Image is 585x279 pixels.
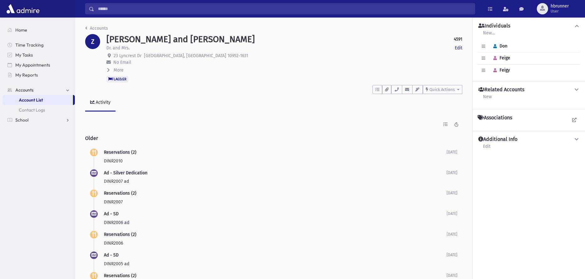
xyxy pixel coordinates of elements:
input: Search [94,3,475,14]
span: [DATE] [447,150,457,154]
a: School [3,115,75,125]
h2: Older [85,130,462,146]
h1: [PERSON_NAME] and [PERSON_NAME] [106,34,255,45]
a: Edit [483,143,491,154]
span: Ad - Silver Dedication [104,170,147,176]
span: hbrunner [551,4,569,9]
img: AdmirePro [5,2,41,15]
p: DINR2010 [104,158,447,164]
button: Individuals [478,23,580,29]
a: Account List [3,95,73,105]
nav: breadcrumb [85,25,108,34]
span: My Tasks [15,52,33,58]
button: Additional Info [478,136,580,143]
a: My Reports [3,70,75,80]
a: My Tasks [3,50,75,60]
strong: 4591 [454,36,462,42]
span: Quick Actions [429,87,455,92]
span: School [15,117,28,123]
h4: Related Accounts [478,87,524,93]
span: Reservations (2) [104,191,136,196]
a: Time Tracking [3,40,75,50]
p: DINR2007 ad [104,178,447,185]
span: [DATE] [447,191,457,195]
a: New [483,93,492,104]
span: [GEOGRAPHIC_DATA], [GEOGRAPHIC_DATA] 10952-1631 [144,53,248,58]
span: My Reports [15,72,38,78]
p: DINR2005 ad [104,261,447,267]
span: Accounts [15,87,33,93]
span: Reservations (2) [104,232,136,237]
span: [DATE] [447,212,457,216]
span: [DATE] [447,273,457,278]
span: Feigy [490,67,510,73]
span: My Appointments [15,62,50,68]
div: Z [85,34,100,49]
span: Account List [19,97,43,103]
span: Don [490,43,507,49]
h4: Additional Info [478,136,517,143]
a: Home [3,25,75,35]
a: New... [483,29,495,41]
span: Home [15,27,27,33]
h4: Individuals [478,23,510,29]
a: Edit [455,45,462,51]
button: Quick Actions [423,85,462,94]
span: [DATE] [447,232,457,237]
span: Contact Logs [19,107,45,113]
p: DINR2006 ad [104,219,447,226]
span: Feige [490,55,510,61]
h4: Associations [478,115,512,121]
span: Reservations (2) [104,273,136,278]
button: More [106,67,124,73]
span: [DATE] [447,253,457,257]
a: My Appointments [3,60,75,70]
span: [DATE] [447,171,457,175]
p: DINR2007 [104,199,447,205]
a: Activity [85,94,115,112]
p: Dr. and Mrs. [106,45,130,51]
span: 23 Lyncrest Dr [114,53,141,58]
span: Time Tracking [15,42,44,48]
button: Related Accounts [478,87,580,93]
span: More [114,67,124,73]
p: DINR2006 [104,240,447,247]
span: User [551,9,569,14]
div: Activity [95,100,110,105]
span: Reservations (2) [104,150,136,155]
a: Contact Logs [3,105,75,115]
a: Accounts [85,26,108,31]
span: No Email [113,60,131,65]
span: Ad - SD [104,252,119,258]
a: Accounts [3,85,75,95]
span: FLAGS:ER [106,76,128,82]
span: Ad - SD [104,211,119,217]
